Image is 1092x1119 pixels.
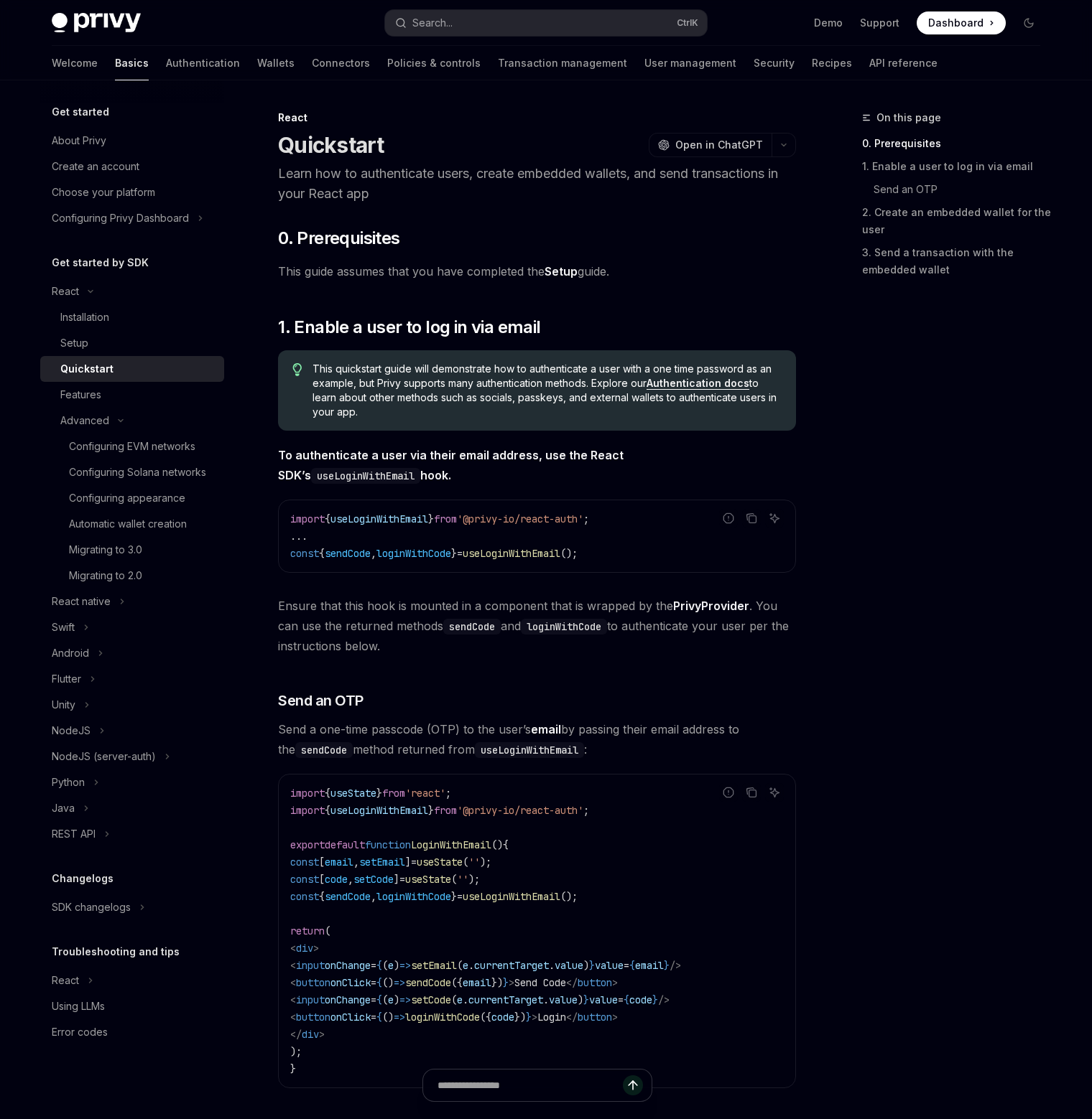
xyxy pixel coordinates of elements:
[52,184,155,201] div: Choose your platform
[40,179,224,205] a: Choose your platform
[589,993,618,1006] span: value
[325,512,330,525] span: {
[40,744,224,769] button: NodeJS (server-auth)
[278,111,796,125] div: React
[278,164,796,204] p: Learn how to authenticate users, create embedded wallets, and send transactions in your React app
[330,1011,371,1024] span: onClick
[60,334,88,352] div: Setup
[376,1011,382,1024] span: {
[319,890,325,903] span: {
[405,1011,480,1024] span: loginWithCode
[290,547,319,560] span: const
[394,1011,405,1024] span: =>
[52,132,106,149] div: About Privy
[40,640,224,666] button: Android
[290,959,296,972] span: <
[376,976,382,989] span: {
[814,16,843,30] a: Demo
[549,993,578,1006] span: value
[257,46,295,80] a: Wallets
[860,16,899,30] a: Support
[296,976,330,989] span: button
[411,838,491,851] span: LoginWithEmail
[670,959,681,972] span: />
[1017,11,1040,34] button: Toggle dark mode
[325,924,330,937] span: (
[52,103,109,121] h5: Get started
[388,959,394,972] span: e
[675,138,763,152] span: Open in ChatGPT
[52,593,111,610] div: React native
[765,509,784,528] button: Ask AI
[296,959,325,972] span: input
[578,993,583,1006] span: )
[69,464,206,481] div: Configuring Solana networks
[526,1011,532,1024] span: }
[812,46,852,80] a: Recipes
[40,382,224,408] a: Features
[52,254,149,271] h5: Get started by SDK
[658,993,670,1006] span: />
[742,509,761,528] button: Copy the contents from the code block
[869,46,938,80] a: API reference
[290,976,296,989] span: <
[394,959,399,972] span: )
[278,316,540,339] span: 1. Enable a user to log in via email
[295,742,353,758] code: sendCode
[394,976,405,989] span: =>
[290,530,307,543] span: ...
[348,873,353,886] span: ,
[69,438,195,455] div: Configuring EVM networks
[451,976,463,989] span: ({
[290,1062,296,1075] span: }
[325,787,330,800] span: {
[652,993,658,1006] span: }
[673,599,749,614] a: PrivyProvider
[330,976,371,989] span: onClick
[290,993,296,1006] span: <
[319,856,325,868] span: [
[325,547,371,560] span: sendCode
[325,856,353,868] span: email
[719,783,738,802] button: Report incorrect code
[463,856,468,868] span: (
[514,976,566,989] span: Send Code
[589,959,595,972] span: }
[754,46,795,80] a: Security
[290,838,325,851] span: export
[560,890,578,903] span: ();
[917,11,1006,34] a: Dashboard
[330,804,428,817] span: useLoginWithEmail
[69,490,185,507] div: Configuring appearance
[52,943,180,960] h5: Troubleshooting and tips
[443,619,501,635] code: sendCode
[498,46,627,80] a: Transaction management
[405,787,445,800] span: 'react'
[457,512,583,525] span: '@privy-io/react-auth'
[862,178,1052,201] a: Send an OTP
[434,512,457,525] span: from
[509,976,514,989] span: >
[514,1011,526,1024] span: })
[480,1011,491,1024] span: ({
[624,959,629,972] span: =
[292,363,302,376] svg: Tip
[457,993,463,1006] span: e
[382,993,388,1006] span: (
[463,959,468,972] span: e
[376,547,451,560] span: loginWithCode
[325,873,348,886] span: code
[491,838,503,851] span: ()
[290,873,319,886] span: const
[52,696,75,713] div: Unity
[405,856,411,868] span: ]
[457,890,463,903] span: =
[376,890,451,903] span: loginWithCode
[629,993,652,1006] span: code
[583,804,589,817] span: ;
[474,959,549,972] span: currentTarget
[503,976,509,989] span: }
[353,856,359,868] span: ,
[52,870,114,887] h5: Changelogs
[290,1028,302,1041] span: </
